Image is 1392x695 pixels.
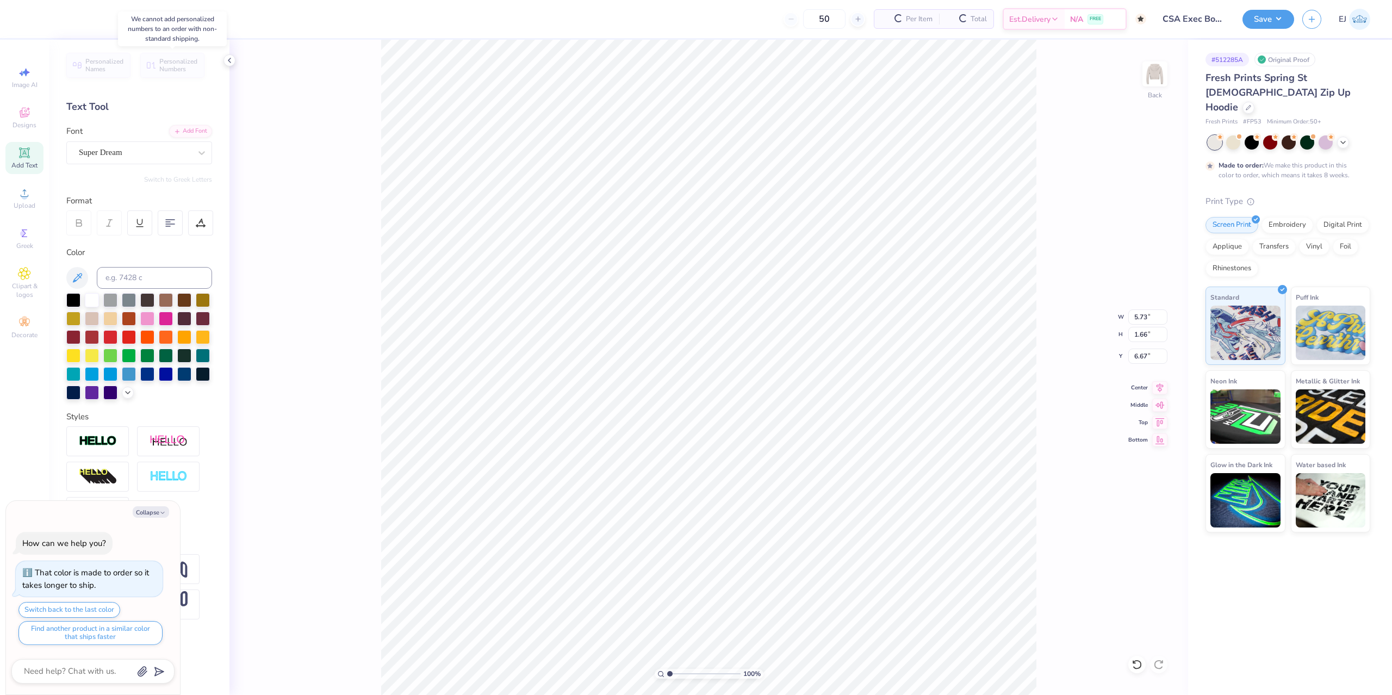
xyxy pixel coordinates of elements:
[79,468,117,486] img: 3d Illusion
[1210,291,1239,303] span: Standard
[1243,117,1261,127] span: # FP53
[66,411,212,423] div: Styles
[66,125,83,138] label: Font
[150,435,188,448] img: Shadow
[1210,459,1272,470] span: Glow in the Dark Ink
[1219,161,1264,170] strong: Made to order:
[12,80,38,89] span: Image AI
[159,58,198,73] span: Personalized Numbers
[1128,401,1148,409] span: Middle
[1009,14,1051,25] span: Est. Delivery
[5,282,43,299] span: Clipart & logos
[1219,160,1352,180] div: We make this product in this color to order, which means it takes 8 weeks.
[66,195,213,207] div: Format
[14,201,35,210] span: Upload
[1296,375,1360,387] span: Metallic & Glitter Ink
[133,506,169,518] button: Collapse
[803,9,846,29] input: – –
[1339,9,1370,30] a: EJ
[1205,53,1249,66] div: # 512285A
[1349,9,1370,30] img: Edgardo Jr
[1144,63,1166,85] img: Back
[1210,306,1281,360] img: Standard
[1252,239,1296,255] div: Transfers
[22,538,106,549] div: How can we help you?
[66,246,212,259] div: Color
[150,470,188,483] img: Negative Space
[66,100,212,114] div: Text Tool
[1205,117,1238,127] span: Fresh Prints
[1205,71,1351,114] span: Fresh Prints Spring St [DEMOGRAPHIC_DATA] Zip Up Hoodie
[144,175,212,184] button: Switch to Greek Letters
[1316,217,1369,233] div: Digital Print
[118,11,227,46] div: We cannot add personalized numbers to an order with non-standard shipping.
[1128,419,1148,426] span: Top
[1210,473,1281,528] img: Glow in the Dark Ink
[16,241,33,250] span: Greek
[1254,53,1315,66] div: Original Proof
[1210,375,1237,387] span: Neon Ink
[18,621,163,645] button: Find another product in a similar color that ships faster
[85,58,124,73] span: Personalized Names
[97,267,212,289] input: e.g. 7428 c
[906,14,933,25] span: Per Item
[1296,459,1346,470] span: Water based Ink
[1210,389,1281,444] img: Neon Ink
[13,121,36,129] span: Designs
[1296,306,1366,360] img: Puff Ink
[1128,384,1148,392] span: Center
[1299,239,1329,255] div: Vinyl
[743,669,761,679] span: 100 %
[1242,10,1294,29] button: Save
[1205,195,1370,208] div: Print Type
[1296,389,1366,444] img: Metallic & Glitter Ink
[11,161,38,170] span: Add Text
[1296,473,1366,528] img: Water based Ink
[169,125,212,138] div: Add Font
[1261,217,1313,233] div: Embroidery
[11,331,38,339] span: Decorate
[1205,260,1258,277] div: Rhinestones
[1205,217,1258,233] div: Screen Print
[1296,291,1319,303] span: Puff Ink
[971,14,987,25] span: Total
[1128,436,1148,444] span: Bottom
[18,602,120,618] button: Switch back to the last color
[1267,117,1321,127] span: Minimum Order: 50 +
[1148,90,1162,100] div: Back
[1090,15,1101,23] span: FREE
[1205,239,1249,255] div: Applique
[79,435,117,448] img: Stroke
[1333,239,1358,255] div: Foil
[22,567,149,591] div: That color is made to order so it takes longer to ship.
[1339,13,1346,26] span: EJ
[1154,8,1234,30] input: Untitled Design
[1070,14,1083,25] span: N/A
